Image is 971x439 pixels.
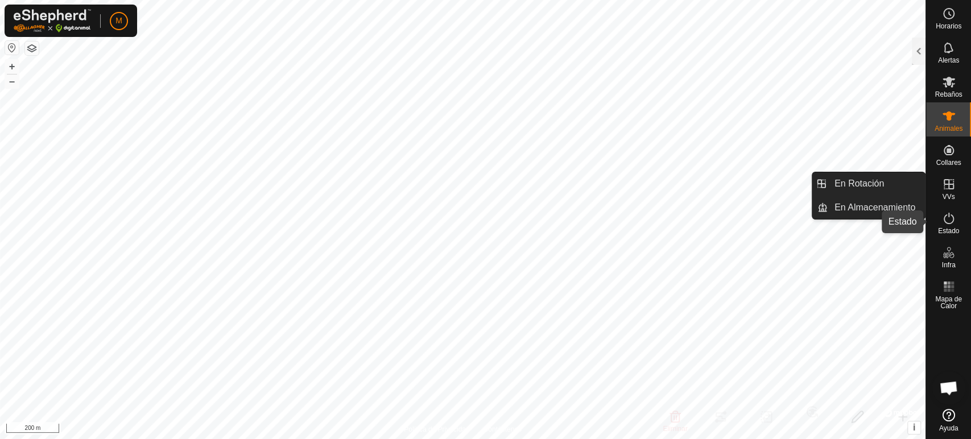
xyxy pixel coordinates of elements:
[14,9,91,32] img: Logo Gallagher
[812,196,925,219] li: En Almacenamiento
[935,125,962,132] span: Animales
[939,425,958,432] span: Ayuda
[828,196,925,219] a: En Almacenamiento
[938,57,959,64] span: Alertas
[942,193,955,200] span: VVs
[834,177,884,190] span: En Rotación
[812,172,925,195] li: En Rotación
[834,201,915,214] span: En Almacenamiento
[25,42,39,55] button: Capas del Mapa
[115,15,122,27] span: M
[908,421,920,434] button: i
[941,262,955,268] span: Infra
[929,296,968,309] span: Mapa de Calor
[936,23,961,30] span: Horarios
[484,424,522,434] a: Contáctenos
[5,74,19,88] button: –
[938,227,959,234] span: Estado
[932,371,966,405] div: Otwarty czat
[5,41,19,55] button: Restablecer Mapa
[926,404,971,436] a: Ayuda
[936,159,961,166] span: Collares
[935,91,962,98] span: Rebaños
[5,60,19,73] button: +
[404,424,469,434] a: Política de Privacidad
[913,423,915,432] span: i
[828,172,925,195] a: En Rotación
